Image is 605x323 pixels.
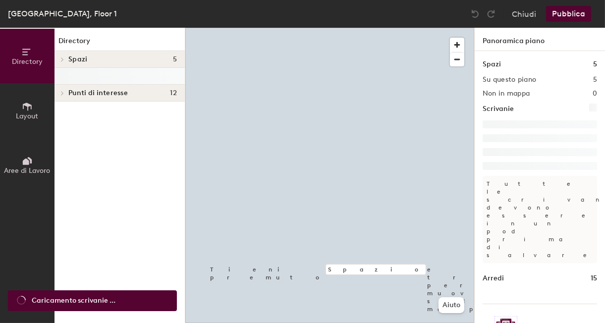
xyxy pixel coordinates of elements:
[55,36,185,51] h1: Directory
[486,9,496,19] img: Redo
[483,59,501,70] h1: Spazi
[593,59,597,70] h1: 5
[173,55,177,63] span: 5
[591,273,597,284] h1: 15
[68,89,128,97] span: Punti di interesse
[4,166,51,175] span: Aree di Lavoro
[170,89,177,97] span: 12
[483,176,597,263] p: Tutte le scrivanie devono essere in un pod prima di salvare
[68,55,87,63] span: Spazi
[483,104,514,114] h1: Scrivanie
[512,6,536,22] button: Chiudi
[483,76,536,84] h2: Su questo piano
[12,57,43,66] span: Directory
[439,297,464,313] button: Aiuto
[593,90,597,98] h2: 0
[16,112,39,120] span: Layout
[32,295,115,306] span: Caricamento scrivanie ...
[470,9,480,19] img: Undo
[8,7,117,20] div: [GEOGRAPHIC_DATA], Floor 1
[593,76,597,84] h2: 5
[475,28,605,51] h1: Panoramica piano
[483,273,504,284] h1: Arredi
[483,90,530,98] h2: Non in mappa
[546,6,591,22] button: Pubblica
